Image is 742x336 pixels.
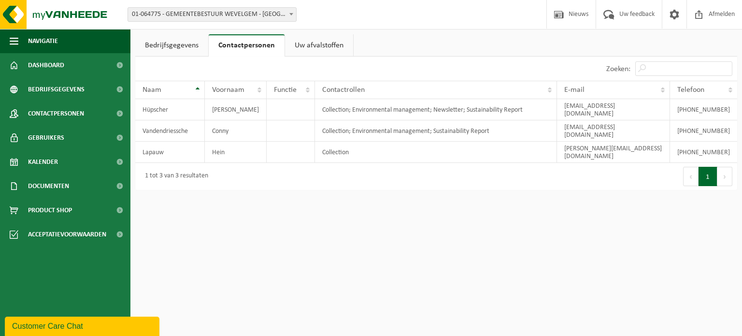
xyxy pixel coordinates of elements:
div: 1 tot 3 van 3 resultaten [140,168,208,185]
a: Bedrijfsgegevens [135,34,208,57]
span: Documenten [28,174,69,198]
span: 01-064775 - GEMEENTEBESTUUR WEVELGEM - WEVELGEM [128,8,296,21]
td: Collection [315,142,557,163]
td: [PHONE_NUMBER] [670,120,737,142]
td: Collection; Environmental management; Sustainability Report [315,120,557,142]
button: 1 [699,167,717,186]
span: Contactrollen [322,86,365,94]
span: 01-064775 - GEMEENTEBESTUUR WEVELGEM - WEVELGEM [128,7,297,22]
td: [EMAIL_ADDRESS][DOMAIN_NAME] [557,120,670,142]
span: Gebruikers [28,126,64,150]
td: [EMAIL_ADDRESS][DOMAIN_NAME] [557,99,670,120]
span: Kalender [28,150,58,174]
button: Previous [683,167,699,186]
iframe: chat widget [5,315,161,336]
span: Telefoon [677,86,704,94]
td: Lapauw [135,142,205,163]
span: Acceptatievoorwaarden [28,222,106,247]
span: E-mail [564,86,585,94]
span: Functie [274,86,297,94]
span: Bedrijfsgegevens [28,77,85,102]
span: Navigatie [28,29,58,53]
td: Collection; Environmental management; Newsletter; Sustainability Report [315,99,557,120]
button: Next [717,167,732,186]
label: Zoeken: [606,65,630,73]
td: [PERSON_NAME][EMAIL_ADDRESS][DOMAIN_NAME] [557,142,670,163]
a: Contactpersonen [209,34,285,57]
span: Dashboard [28,53,64,77]
a: Uw afvalstoffen [285,34,353,57]
td: Hein [205,142,267,163]
span: Naam [143,86,161,94]
span: Voornaam [212,86,244,94]
td: [PERSON_NAME] [205,99,267,120]
td: Conny [205,120,267,142]
span: Product Shop [28,198,72,222]
td: Vandendriessche [135,120,205,142]
span: Contactpersonen [28,102,84,126]
td: Hüpscher [135,99,205,120]
td: [PHONE_NUMBER] [670,99,737,120]
td: [PHONE_NUMBER] [670,142,737,163]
